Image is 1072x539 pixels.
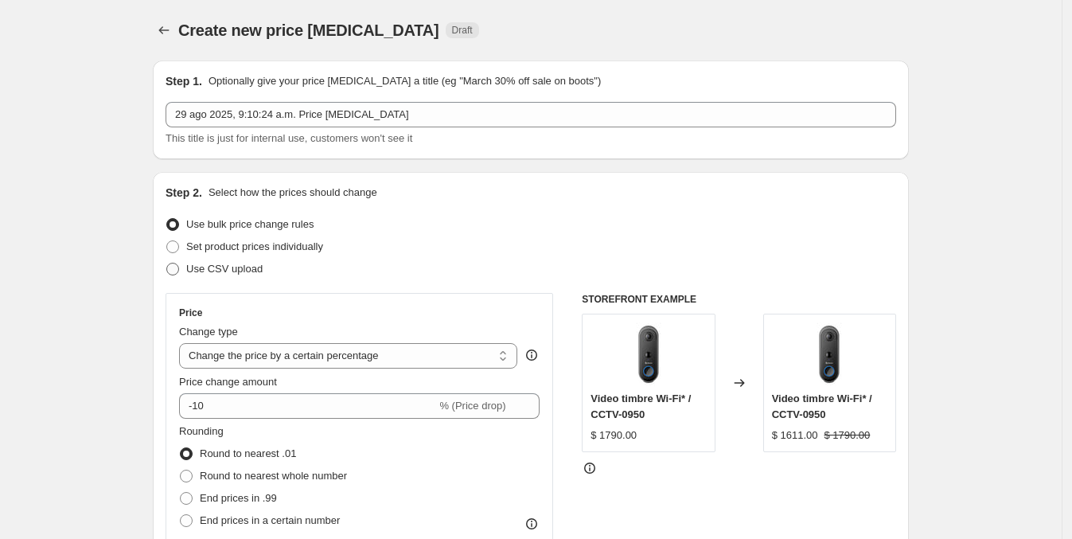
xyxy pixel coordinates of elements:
[200,470,347,482] span: Round to nearest whole number
[179,307,202,319] h3: Price
[772,428,818,443] div: $ 1611.00
[186,218,314,230] span: Use bulk price change rules
[166,102,896,127] input: 30% off holiday sale
[179,326,238,338] span: Change type
[153,19,175,41] button: Price change jobs
[166,73,202,89] h2: Step 1.
[439,400,505,412] span: % (Price drop)
[166,132,412,144] span: This title is just for internal use, customers won't see it
[166,185,202,201] h2: Step 2.
[617,322,680,386] img: cctv-0950_x1_6d0e6fed-34c3-4b86-a9fe-ed5f0cff256d_80x.jpg
[797,322,861,386] img: cctv-0950_x1_6d0e6fed-34c3-4b86-a9fe-ed5f0cff256d_80x.jpg
[524,347,540,363] div: help
[200,514,340,526] span: End prices in a certain number
[452,24,473,37] span: Draft
[591,393,691,420] span: Video timbre Wi-Fi* / CCTV-0950
[179,376,277,388] span: Price change amount
[186,240,323,252] span: Set product prices individually
[209,73,601,89] p: Optionally give your price [MEDICAL_DATA] a title (eg "March 30% off sale on boots")
[582,293,896,306] h6: STOREFRONT EXAMPLE
[178,21,439,39] span: Create new price [MEDICAL_DATA]
[186,263,263,275] span: Use CSV upload
[179,425,224,437] span: Rounding
[200,447,296,459] span: Round to nearest .01
[200,492,277,504] span: End prices in .99
[772,393,872,420] span: Video timbre Wi-Fi* / CCTV-0950
[209,185,377,201] p: Select how the prices should change
[179,393,436,419] input: -15
[591,428,637,443] div: $ 1790.00
[824,428,870,443] strike: $ 1790.00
